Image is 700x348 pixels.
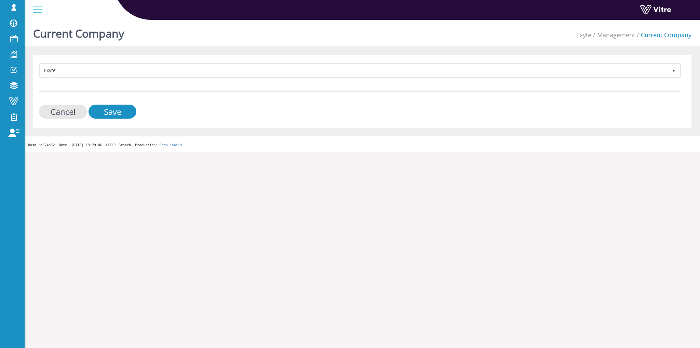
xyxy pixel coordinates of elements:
[591,31,635,40] li: Management
[33,17,124,46] h1: Current Company
[89,105,136,119] input: Save
[635,31,691,40] li: Current Company
[159,143,182,147] a: Show Labels
[39,105,87,119] input: Cancel
[40,64,668,77] span: Exyte
[28,143,158,147] span: Hash 'e624a52' Date '[DATE] 18:29:06 +0000' Branch 'Production'
[668,64,680,77] span: select
[576,31,591,39] a: Exyte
